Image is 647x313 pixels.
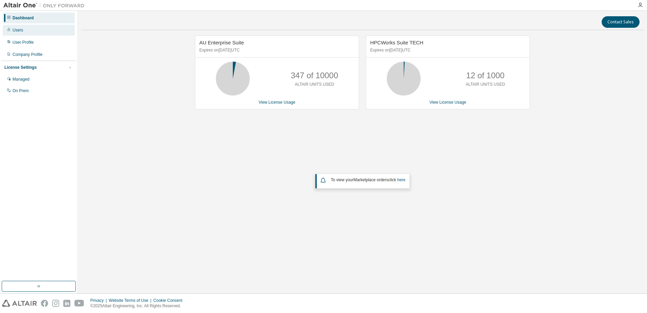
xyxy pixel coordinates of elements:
p: Expires on [DATE] UTC [199,47,353,53]
a: View License Usage [429,100,466,105]
p: ALTAIR UNITS USED [466,82,505,87]
img: linkedin.svg [63,300,70,307]
p: © 2025 Altair Engineering, Inc. All Rights Reserved. [90,303,186,309]
p: 347 of 10000 [291,70,338,81]
img: Altair One [3,2,88,9]
a: here [397,178,405,182]
p: Expires on [DATE] UTC [370,47,524,53]
a: View License Usage [259,100,295,105]
button: Contact Sales [602,16,640,28]
p: ALTAIR UNITS USED [295,82,334,87]
p: 12 of 1000 [466,70,505,81]
img: youtube.svg [74,300,84,307]
div: Company Profile [13,52,43,57]
div: User Profile [13,40,34,45]
div: Managed [13,77,29,82]
div: On Prem [13,88,29,93]
img: facebook.svg [41,300,48,307]
span: To view your click [331,178,405,182]
img: instagram.svg [52,300,59,307]
div: Cookie Consent [153,298,186,303]
span: AU Enterprise Suite [199,40,244,45]
div: Users [13,27,23,33]
em: Marketplace orders [354,178,388,182]
img: altair_logo.svg [2,300,37,307]
div: License Settings [4,65,37,70]
div: Privacy [90,298,109,303]
div: Dashboard [13,15,34,21]
div: Website Terms of Use [109,298,153,303]
span: HPCWorks Suite TECH [370,40,423,45]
